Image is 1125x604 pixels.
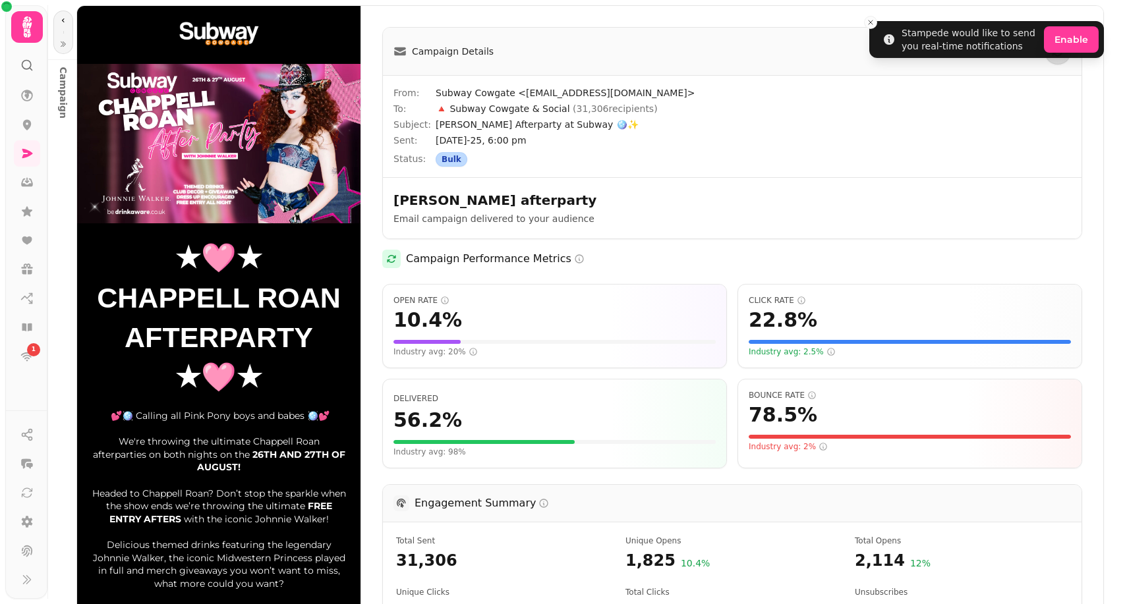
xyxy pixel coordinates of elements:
[393,447,466,457] span: Your delivery rate is below the industry average of 98%. Consider cleaning your email list.
[396,550,610,571] span: 31,306
[393,440,716,444] div: Visual representation of your delivery rate (56.2%). The fuller the bar, the better.
[855,587,1068,597] span: Number of recipients who chose to unsubscribe after receiving this campaign. LOWER is better - th...
[393,134,436,147] span: Sent:
[396,535,610,546] span: Total number of emails attempted to be sent in this campaign
[625,535,839,546] span: Number of unique recipients who opened the email at least once
[393,191,647,209] h2: [PERSON_NAME] afterparty
[32,345,36,354] span: 1
[749,308,817,332] span: 22.8 %
[436,86,1071,99] span: Subway Cowgate <[EMAIL_ADDRESS][DOMAIN_NAME]>
[436,152,467,167] div: Bulk
[625,587,839,597] span: Total number of link clicks (includes multiple clicks by the same recipient)
[749,441,828,452] span: Industry avg: 2%
[393,102,436,115] span: To:
[396,587,610,597] span: Number of unique recipients who clicked a link in the email at least once
[393,86,436,99] span: From:
[393,308,462,332] span: 10.4 %
[393,408,462,432] span: 56.2 %
[393,340,716,344] div: Visual representation of your open rate (10.4%) compared to a scale of 50%. The fuller the bar, t...
[393,346,478,357] span: Industry avg: 20%
[681,557,710,571] span: 10.4 %
[393,118,436,131] span: Subject:
[573,103,658,114] span: ( 31,306 recipients)
[864,16,877,29] button: Close toast
[749,346,836,357] span: Industry avg: 2.5%
[749,390,1071,400] span: Bounce Rate
[436,103,658,114] span: 🔺 Subway Cowgate & Social
[393,394,438,403] span: Percentage of emails that were successfully delivered to recipients' inboxes. Higher is better.
[393,152,436,167] span: Status:
[855,550,905,571] span: 2,114
[393,295,716,306] span: Open Rate
[910,557,931,571] span: 12 %
[52,57,76,88] p: Campaign
[436,134,1071,147] span: [DATE]-25, 6:00 pm
[393,212,731,225] p: Email campaign delivered to your audience
[749,403,817,427] span: 78.5 %
[855,535,1068,546] span: Total number of times emails were opened (includes multiple opens by the same recipient)
[625,550,676,571] span: 1,825
[1044,26,1099,53] button: Enable
[14,343,40,370] a: 1
[415,495,549,511] h3: Engagement Summary
[902,26,1039,53] div: Stampede would like to send you real-time notifications
[406,251,585,267] h2: Campaign Performance Metrics
[412,45,494,58] span: Campaign Details
[749,435,1071,439] div: Visual representation of your bounce rate (78.5%). For bounce rate, LOWER is better. The bar is r...
[749,295,1071,306] span: Click Rate
[436,118,1071,131] span: [PERSON_NAME] Afterparty at Subway 🪩✨
[749,340,1071,344] div: Visual representation of your click rate (22.8%) compared to a scale of 20%. The fuller the bar, ...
